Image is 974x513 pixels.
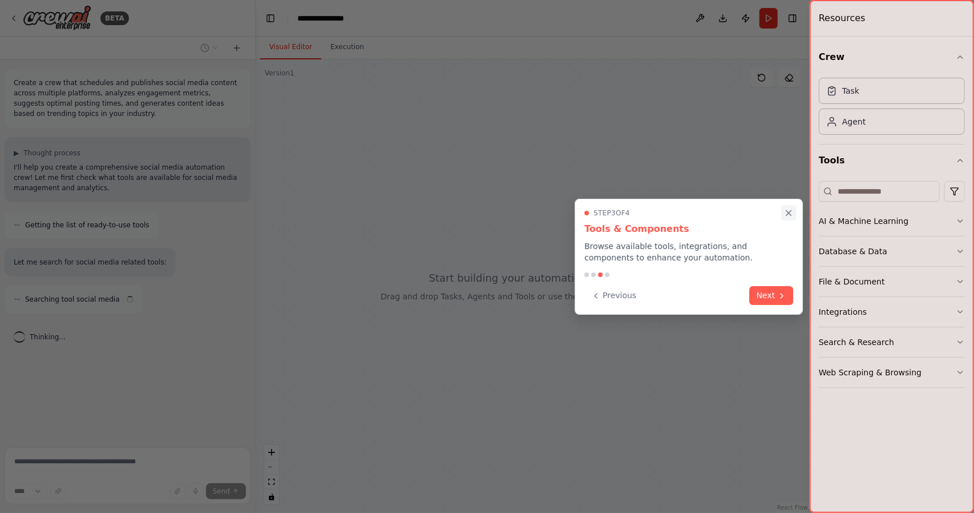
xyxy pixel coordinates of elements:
button: Hide left sidebar [262,10,278,26]
h3: Tools & Components [584,222,793,236]
button: Close walkthrough [781,206,796,221]
p: Browse available tools, integrations, and components to enhance your automation. [584,241,793,263]
button: Previous [584,286,643,305]
span: Step 3 of 4 [593,209,630,218]
button: Next [750,286,794,305]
